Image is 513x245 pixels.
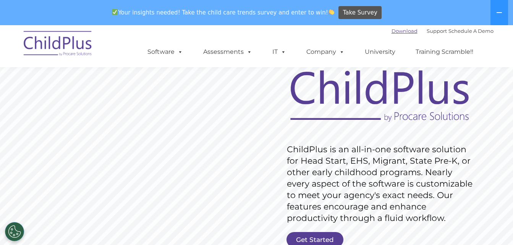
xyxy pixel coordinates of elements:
span: Take Survey [343,6,377,19]
rs-layer: ChildPlus is an all-in-one software solution for Head Start, EHS, Migrant, State Pre-K, or other ... [287,144,476,224]
a: Support [427,28,447,34]
img: ✅ [112,9,118,15]
a: Download [392,28,418,34]
a: Schedule A Demo [448,28,494,34]
button: Cookies Settings [5,222,24,241]
a: Assessments [196,44,260,60]
img: 👏 [329,9,334,15]
font: | [392,28,494,34]
a: Software [140,44,191,60]
a: Training Scramble!! [408,44,481,60]
img: ChildPlus by Procare Solutions [20,26,96,64]
a: University [357,44,403,60]
a: Company [299,44,352,60]
a: Take Survey [338,6,382,19]
a: IT [265,44,294,60]
span: Your insights needed! Take the child care trends survey and enter to win! [109,5,338,20]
